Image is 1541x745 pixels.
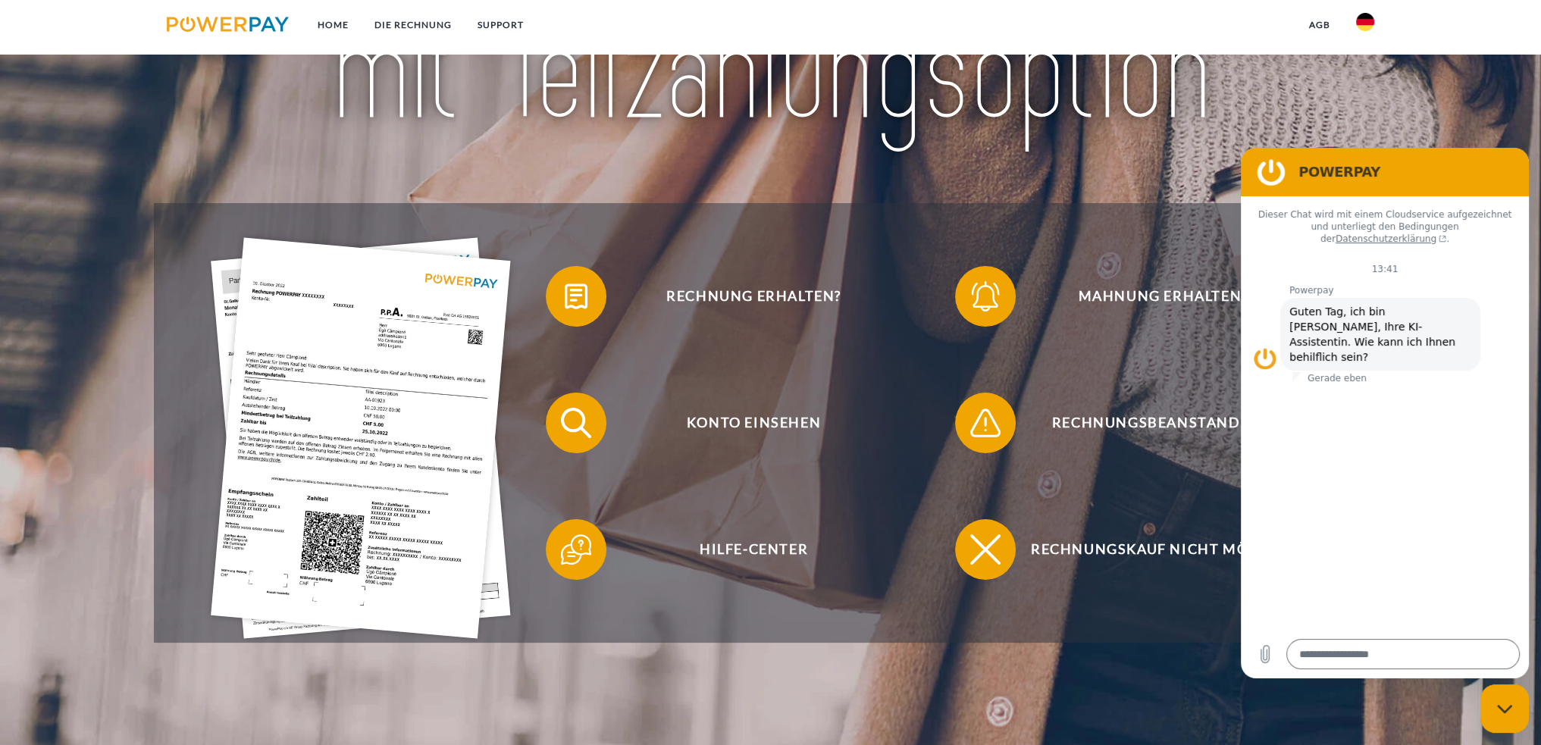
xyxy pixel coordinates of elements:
[977,266,1348,327] span: Mahnung erhalten?
[546,266,940,327] button: Rechnung erhalten?
[966,404,1004,442] img: qb_warning.svg
[211,238,512,639] img: single_invoice_powerpay_de.jpg
[977,393,1348,453] span: Rechnungsbeanstandung
[305,11,362,39] a: Home
[546,393,940,453] button: Konto einsehen
[557,531,595,568] img: qb_help.svg
[546,519,940,580] button: Hilfe-Center
[568,266,939,327] span: Rechnung erhalten?
[955,266,1349,327] button: Mahnung erhalten?
[1241,148,1529,678] iframe: Messaging-Fenster
[557,404,595,442] img: qb_search.svg
[1356,13,1374,31] img: de
[966,531,1004,568] img: qb_close.svg
[167,17,289,32] img: logo-powerpay.svg
[557,277,595,315] img: qb_bill.svg
[1296,11,1343,39] a: agb
[966,277,1004,315] img: qb_bell.svg
[465,11,537,39] a: SUPPORT
[955,393,1349,453] button: Rechnungsbeanstandung
[568,393,939,453] span: Konto einsehen
[568,519,939,580] span: Hilfe-Center
[362,11,465,39] a: DIE RECHNUNG
[977,519,1348,580] span: Rechnungskauf nicht möglich
[955,519,1349,580] button: Rechnungskauf nicht möglich
[1480,684,1529,733] iframe: Schaltfläche zum Öffnen des Messaging-Fensters; Konversation läuft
